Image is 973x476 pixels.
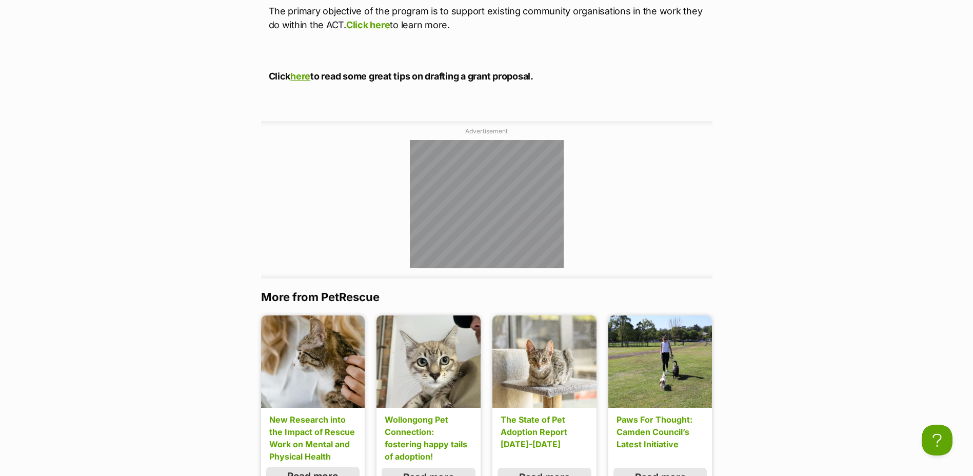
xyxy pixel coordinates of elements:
a: Paws For Thought: Camden Council’s Latest Initiative [617,413,704,450]
h3: More from PetRescue [261,290,712,304]
a: here [290,71,310,82]
strong: Click to read some great tips on drafting a grant proposal. [269,71,533,82]
a: New Research into the Impact of Rescue Work on Mental and Physical Health [269,413,356,463]
a: Click here [346,19,390,30]
div: Advertisement [261,121,712,279]
p: The primary objective of the program is to support existing community organisations in the work t... [269,4,705,32]
img: uplgmceoelu8k10jrmus.jpg [492,315,596,408]
a: Wollongong Pet Connection: fostering happy tails of adoption! [385,413,472,463]
img: z4xklv1v5upnmrkixit0.jpg [261,315,365,408]
a: The State of Pet Adoption Report [DATE]-[DATE] [501,413,588,450]
iframe: Advertisement [410,140,564,268]
img: rpruq9jwmkoy1mzgclh9.jpg [608,315,712,408]
iframe: Help Scout Beacon - Open [922,425,952,455]
img: phhou72wwxsxfvtoigzu.jpg [376,315,480,408]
